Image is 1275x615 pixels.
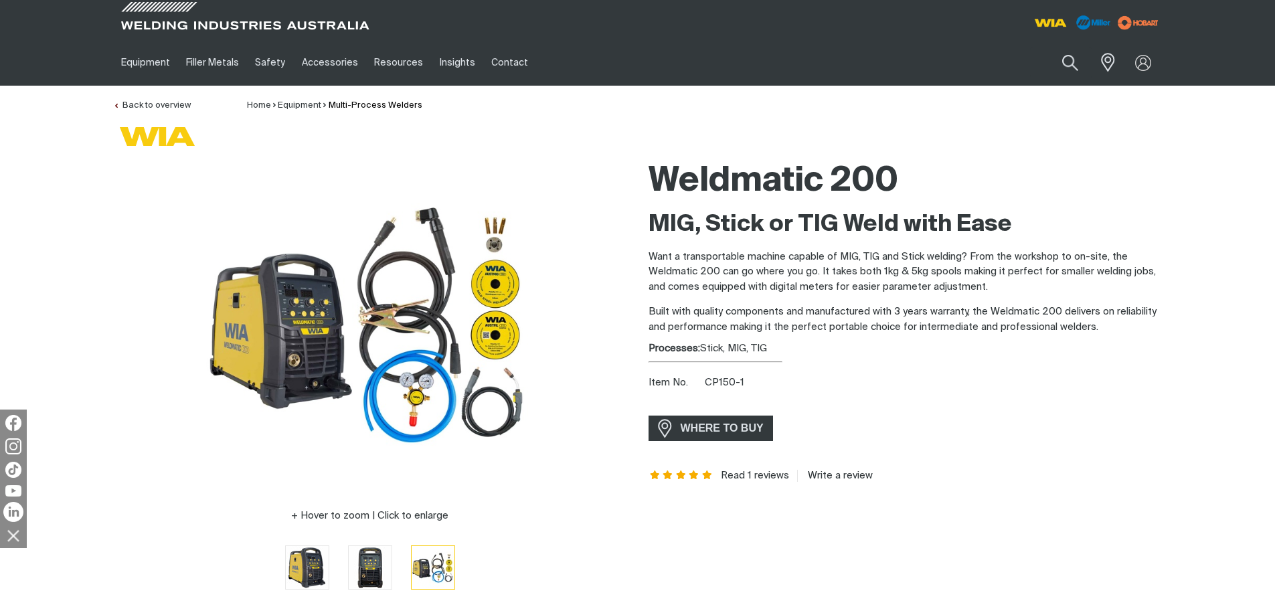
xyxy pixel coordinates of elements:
[1114,13,1163,33] img: miller
[431,39,483,86] a: Insights
[649,304,1163,335] p: Built with quality components and manufactured with 3 years warranty, the Weldmatic 200 delivers ...
[649,471,714,480] span: Rating: 5
[366,39,431,86] a: Resources
[113,39,178,86] a: Equipment
[649,375,703,391] span: Item No.
[283,508,456,524] button: Hover to zoom | Click to enlarge
[5,415,21,431] img: Facebook
[721,470,789,482] a: Read 1 reviews
[349,546,392,589] img: Weldmatic 200
[797,470,873,482] a: Write a review
[247,101,271,110] a: Home
[649,343,700,353] strong: Processes:
[649,160,1163,203] h1: Weldmatic 200
[113,101,191,110] a: Back to overview of Multi-Process Welders
[483,39,536,86] a: Contact
[5,462,21,478] img: TikTok
[649,250,1163,295] p: Want a transportable machine capable of MIG, TIG and Stick welding? From the workshop to on-site,...
[3,502,23,522] img: LinkedIn
[5,438,21,454] img: Instagram
[113,39,900,86] nav: Main
[412,546,454,588] img: Weldmatic 200
[705,377,744,387] span: CP150-1
[329,101,422,110] a: Multi-Process Welders
[649,341,1163,357] div: Stick, MIG, TIG
[294,39,366,86] a: Accessories
[1030,47,1092,78] input: Product name or item number...
[247,39,293,86] a: Safety
[5,485,21,497] img: YouTube
[178,39,247,86] a: Filler Metals
[278,101,321,110] a: Equipment
[649,210,1163,240] h2: MIG, Stick or TIG Weld with Ease
[411,545,455,590] button: Go to slide 3
[649,416,774,440] a: WHERE TO BUY
[247,99,422,112] nav: Breadcrumb
[285,545,329,590] button: Go to slide 1
[672,418,772,439] span: WHERE TO BUY
[202,153,537,488] img: Weldmatic 200
[1047,47,1093,78] button: Search products
[348,545,392,590] button: Go to slide 2
[286,546,329,589] img: Weldmatic 200
[2,524,25,547] img: hide socials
